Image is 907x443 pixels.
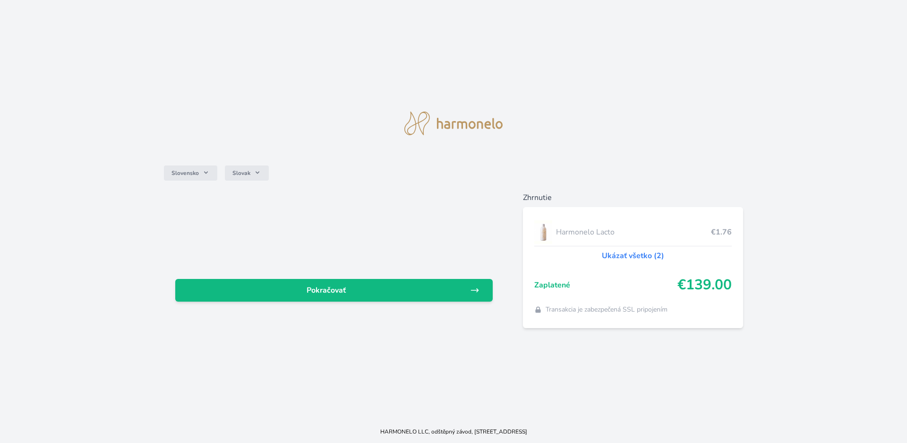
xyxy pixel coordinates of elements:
span: €139.00 [677,277,732,294]
a: Pokračovať [175,279,493,302]
img: logo.svg [404,112,503,135]
span: Transakcia je zabezpečená SSL pripojením [546,305,667,314]
span: Slovensko [171,169,199,177]
button: Slovensko [164,165,217,181]
h6: Zhrnutie [523,192,744,203]
span: Harmonelo Lacto [556,226,711,238]
span: Slovak [232,169,250,177]
img: CLEAN_LACTO_se_stinem_x-hi-lo.jpg [534,220,552,244]
span: Zaplatené [534,279,678,291]
button: Slovak [225,165,269,181]
span: €1.76 [711,226,732,238]
span: Pokračovať [183,285,470,296]
a: Ukázať všetko (2) [602,250,664,261]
